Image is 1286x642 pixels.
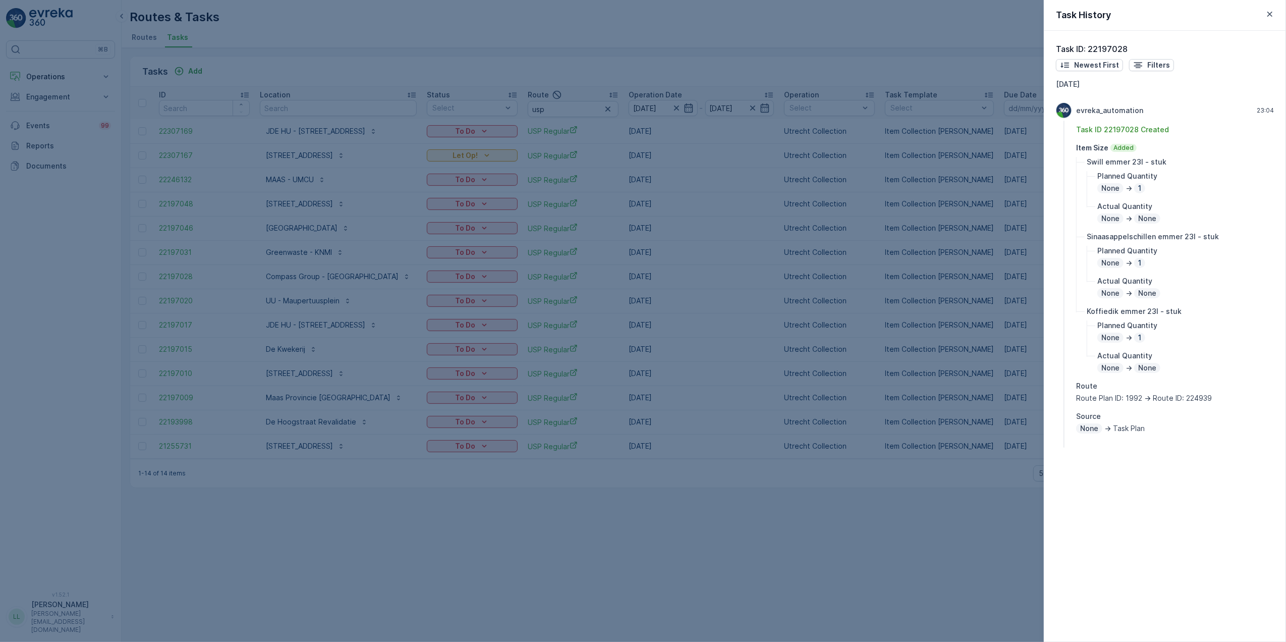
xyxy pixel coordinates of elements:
p: None [1079,423,1099,434]
p: evreka_automation [1076,105,1143,116]
p: None [1137,288,1157,298]
p: Koffiedik emmer 23l - stuk [1087,306,1182,316]
p: Actual Quantity [1097,201,1160,211]
p: None [1137,213,1157,224]
p: -> [1126,363,1132,373]
p: Task ID: 22197028 [1056,43,1274,55]
p: Sinaasappelschillen emmer 23l - stuk [1087,232,1219,242]
p: Route [1076,381,1274,391]
p: 1 [1137,258,1142,268]
p: Task ID 22197028 Created [1076,125,1274,135]
p: -> [1144,393,1151,403]
p: 23:04 [1257,106,1274,115]
p: -> [1126,288,1132,298]
p: None [1100,183,1121,193]
p: Added [1112,144,1135,152]
p: 1 [1137,183,1142,193]
p: None [1100,258,1121,268]
p: -> [1126,183,1132,193]
p: Route ID: 224939 [1153,393,1212,403]
p: Actual Quantity [1097,351,1160,361]
p: Source [1076,411,1274,421]
p: Planned Quantity [1097,171,1157,181]
p: Newest First [1074,60,1119,70]
p: 1 [1137,333,1142,343]
p: Task History [1056,8,1111,22]
p: [DATE] [1056,79,1274,89]
p: Filters [1147,60,1170,70]
p: Swill emmer 23l - stuk [1087,157,1166,167]
p: None [1100,333,1121,343]
p: None [1100,213,1121,224]
p: -> [1126,258,1132,268]
p: Route Plan ID: 1992 [1076,393,1142,403]
p: Planned Quantity [1097,320,1157,331]
p: -> [1126,333,1132,343]
img: Evreka Logo [1056,103,1072,118]
button: Newest First [1056,59,1123,71]
p: None [1100,288,1121,298]
p: Planned Quantity [1097,246,1157,256]
button: Filters [1129,59,1174,71]
p: None [1137,363,1157,373]
p: -> [1126,213,1132,224]
p: -> [1104,423,1111,434]
p: None [1100,363,1121,373]
p: Item Size [1076,143,1108,153]
p: Task Plan [1113,423,1145,434]
p: Actual Quantity [1097,276,1160,286]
